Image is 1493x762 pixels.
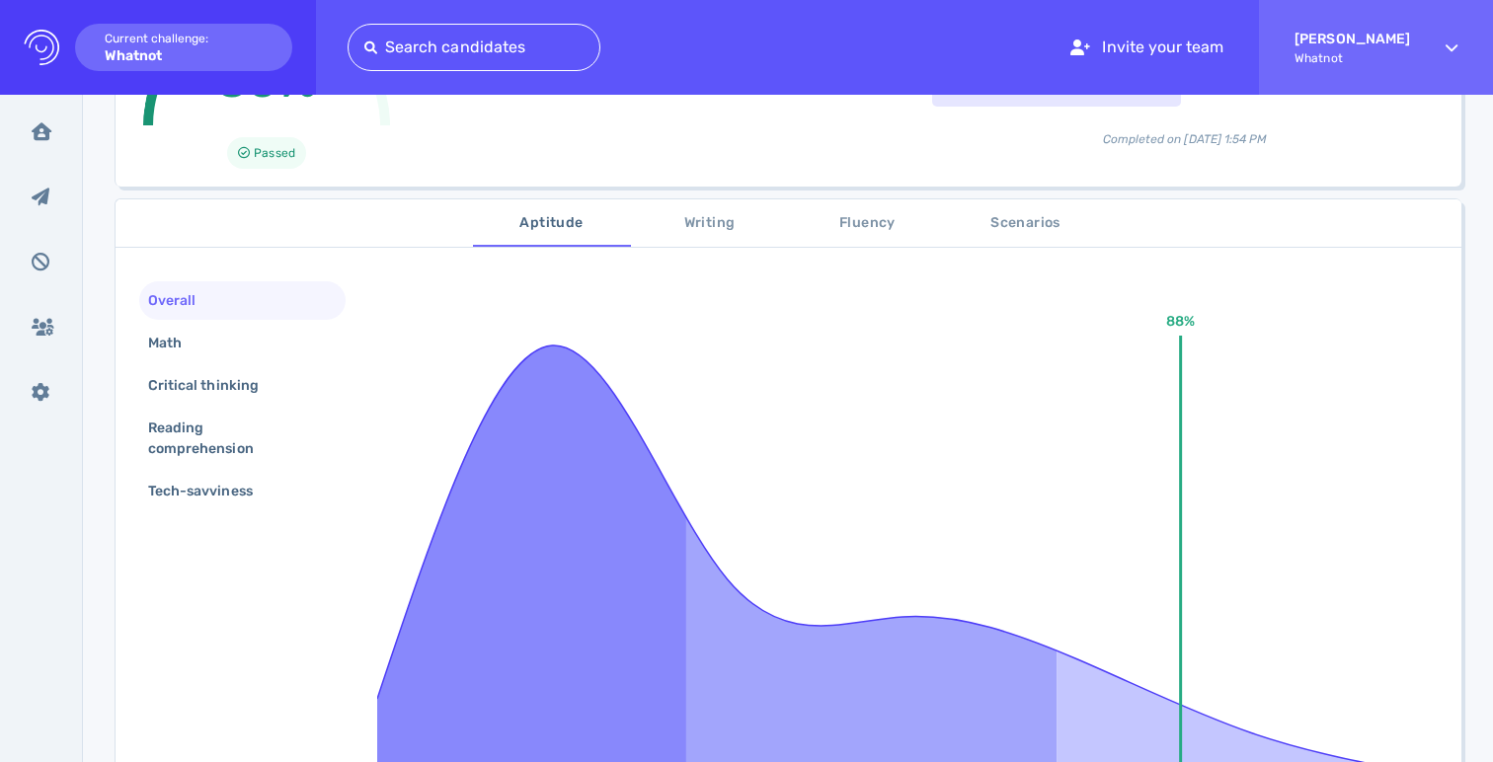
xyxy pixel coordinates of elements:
span: Writing [643,211,777,236]
text: 88% [1166,313,1195,330]
div: Completed on [DATE] 1:54 PM [932,114,1438,148]
span: Fluency [801,211,935,236]
span: Scenarios [959,211,1093,236]
span: Passed [254,141,294,165]
div: Overall [144,286,219,315]
strong: [PERSON_NAME] [1295,31,1410,47]
div: Tech-savviness [144,477,276,505]
div: Math [144,329,205,357]
span: Aptitude [485,211,619,236]
div: Critical thinking [144,371,282,400]
span: Whatnot [1295,51,1410,65]
div: Reading comprehension [144,414,325,463]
